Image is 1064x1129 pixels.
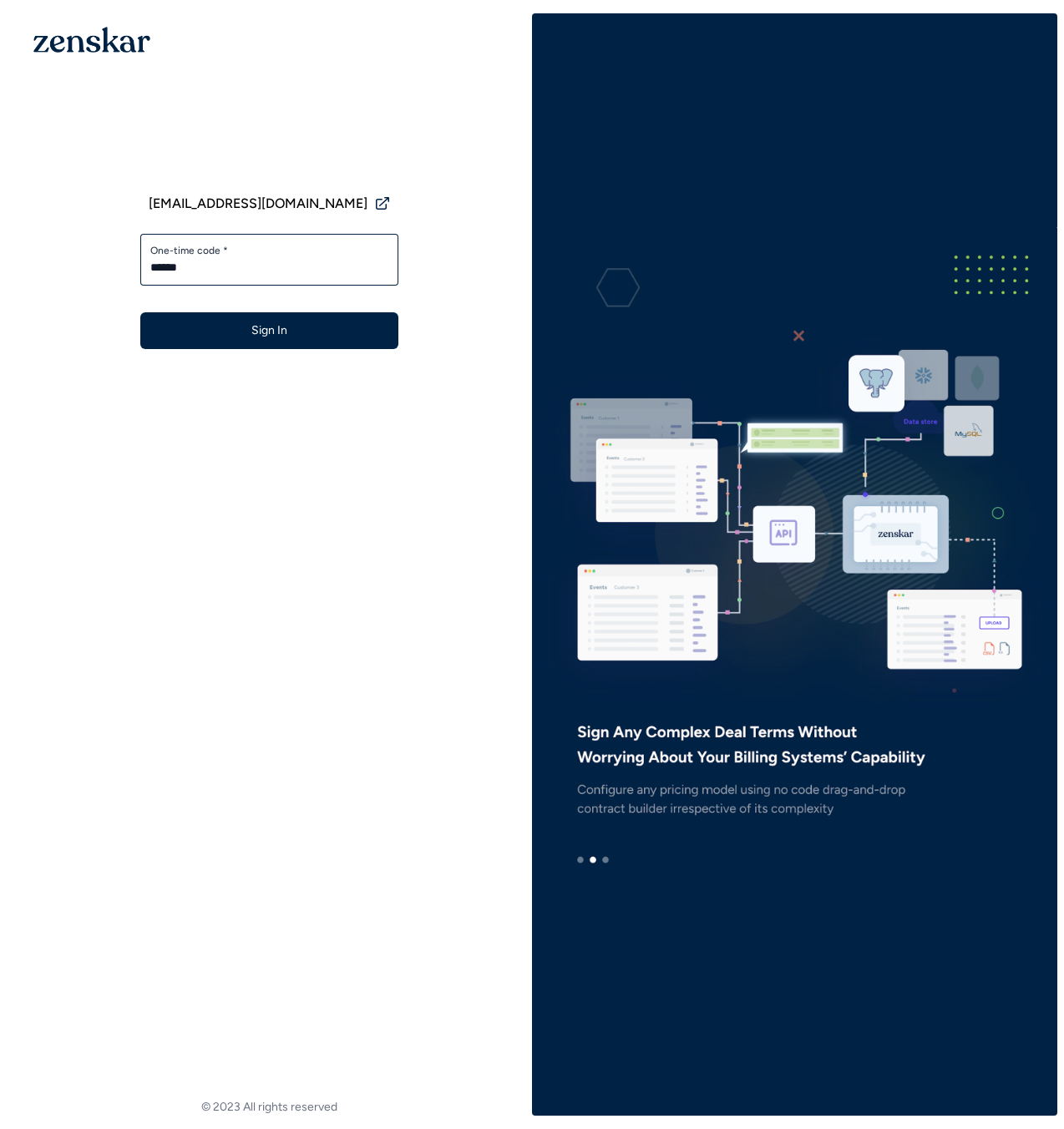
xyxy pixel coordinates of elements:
[149,194,367,214] span: [EMAIL_ADDRESS][DOMAIN_NAME]
[33,27,150,53] img: 1OGAJ2xQqyY4LXKgY66KYq0eOWRCkrZdAb3gUhuVAqdWPZE9SRJmCz+oDMSn4zDLXe31Ii730ItAGKgCKgCCgCikA4Av8PJUP...
[150,244,388,257] label: One-time code *
[532,227,1057,902] img: e3ZQAAAMhDCM8y96E9JIIDxLgAABAgQIECBAgAABAgQyAoJA5mpDCRAgQIAAAQIECBAgQIAAAQIECBAgQKAsIAiU37edAAECB...
[140,312,398,349] button: Sign In
[7,1099,532,1116] footer: © 2023 All rights reserved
